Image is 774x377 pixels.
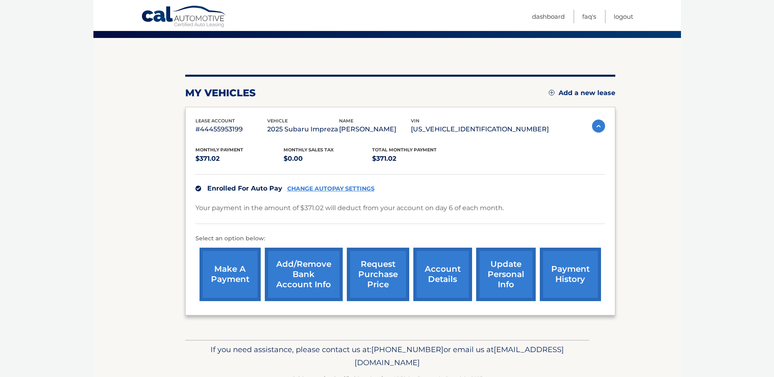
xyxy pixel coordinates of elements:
[267,118,288,124] span: vehicle
[614,10,633,23] a: Logout
[195,124,267,135] p: #44455953199
[191,343,584,369] p: If you need assistance, please contact us at: or email us at
[372,153,461,164] p: $371.02
[207,184,282,192] span: Enrolled For Auto Pay
[411,124,549,135] p: [US_VEHICLE_IDENTIFICATION_NUMBER]
[371,345,444,354] span: [PHONE_NUMBER]
[287,185,375,192] a: CHANGE AUTOPAY SETTINGS
[476,248,536,301] a: update personal info
[195,147,243,153] span: Monthly Payment
[592,120,605,133] img: accordion-active.svg
[141,5,227,29] a: Cal Automotive
[200,248,261,301] a: make a payment
[339,118,353,124] span: name
[195,234,605,244] p: Select an option below:
[185,87,256,99] h2: my vehicles
[582,10,596,23] a: FAQ's
[195,186,201,191] img: check.svg
[284,153,372,164] p: $0.00
[532,10,565,23] a: Dashboard
[195,202,504,214] p: Your payment in the amount of $371.02 will deduct from your account on day 6 of each month.
[540,248,601,301] a: payment history
[265,248,343,301] a: Add/Remove bank account info
[284,147,334,153] span: Monthly sales Tax
[549,90,554,95] img: add.svg
[195,118,235,124] span: lease account
[549,89,615,97] a: Add a new lease
[339,124,411,135] p: [PERSON_NAME]
[411,118,419,124] span: vin
[372,147,437,153] span: Total Monthly Payment
[267,124,339,135] p: 2025 Subaru Impreza
[347,248,409,301] a: request purchase price
[195,153,284,164] p: $371.02
[413,248,472,301] a: account details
